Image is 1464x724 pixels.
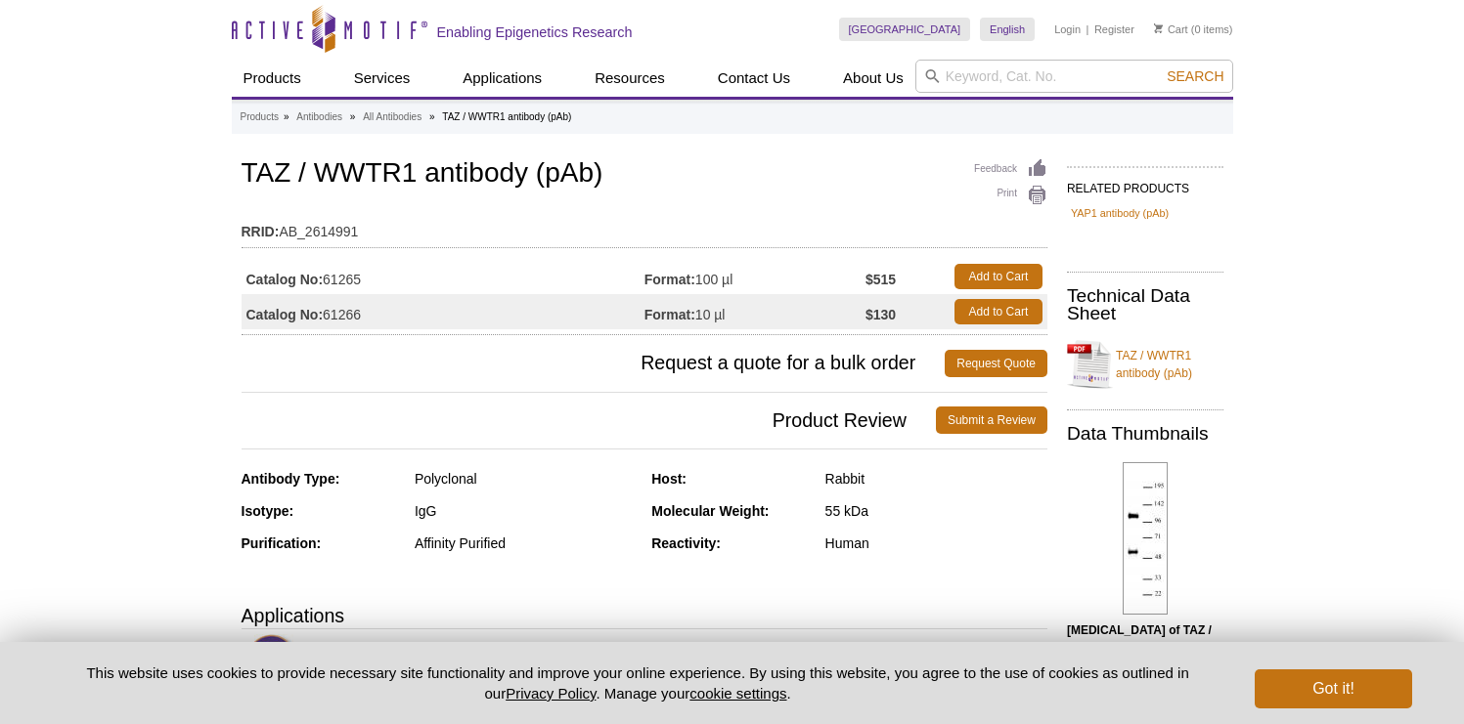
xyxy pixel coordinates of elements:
div: Polyclonal [415,470,637,488]
li: (0 items) [1154,18,1233,41]
a: Privacy Policy [506,685,596,702]
strong: Purification: [242,535,322,551]
input: Keyword, Cat. No. [915,60,1233,93]
div: Human [825,534,1047,552]
strong: Format: [644,271,695,288]
button: Got it! [1255,669,1411,708]
td: 61266 [242,294,644,329]
img: Your Cart [1154,23,1163,33]
a: Services [342,60,422,97]
p: (Click image to enlarge and see details.) [1067,621,1223,692]
a: About Us [831,60,915,97]
h2: RELATED PRODUCTS [1067,166,1223,201]
p: This website uses cookies to provide necessary site functionality and improve your online experie... [53,662,1223,703]
button: Search [1161,67,1229,85]
a: Cart [1154,22,1188,36]
a: Login [1054,22,1081,36]
td: 10 µl [644,294,865,329]
h2: Data Thumbnails [1067,425,1223,443]
button: cookie settings [689,685,786,702]
a: YAP1 antibody (pAb) [1071,204,1169,222]
h3: Applications [242,601,1047,630]
strong: Molecular Weight: [651,503,769,519]
strong: $130 [865,306,896,323]
strong: RRID: [242,223,280,240]
li: » [429,111,435,122]
strong: Antibody Type: [242,471,340,487]
a: Contact Us [706,60,802,97]
li: » [350,111,356,122]
strong: Isotype: [242,503,294,519]
li: » [284,111,289,122]
strong: $515 [865,271,896,288]
div: Rabbit [825,470,1047,488]
strong: Reactivity: [651,535,721,551]
div: IgG [415,502,637,520]
strong: Catalog No: [246,271,324,288]
img: TAZ / WWTR1 antibody (pAb) tested by Western blot. [1123,462,1168,615]
h1: TAZ / WWTR1 antibody (pAb) [242,158,1047,192]
a: [GEOGRAPHIC_DATA] [839,18,971,41]
strong: Catalog No: [246,306,324,323]
a: All Antibodies [363,108,421,126]
td: AB_2614991 [242,211,1047,242]
a: Applications [451,60,554,97]
a: Add to Cart [954,299,1043,324]
a: Antibodies [296,108,342,126]
h2: Enabling Epigenetics Research [437,23,633,41]
a: English [980,18,1035,41]
strong: Host: [651,471,687,487]
a: Add to Cart [954,264,1043,289]
a: Print [974,185,1047,206]
b: [MEDICAL_DATA] of TAZ / WWTR1 pAb. [1067,623,1212,655]
a: Products [232,60,313,97]
a: Request Quote [945,350,1047,377]
a: Submit a Review [936,406,1047,434]
td: 100 µl [644,259,865,294]
span: Search [1167,68,1223,84]
h2: Technical Data Sheet [1067,287,1223,322]
li: | [1087,18,1089,41]
span: Product Review [242,406,936,434]
a: Register [1094,22,1134,36]
strong: Format: [644,306,695,323]
div: Affinity Purified [415,534,637,552]
td: 61265 [242,259,644,294]
img: Western Blot Validated [246,634,300,688]
li: TAZ / WWTR1 antibody (pAb) [442,111,571,122]
a: TAZ / WWTR1 antibody (pAb) [1067,335,1223,394]
a: Feedback [974,158,1047,180]
span: Request a quote for a bulk order [242,350,946,377]
a: Resources [583,60,677,97]
a: Products [241,108,279,126]
div: 55 kDa [825,502,1047,520]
